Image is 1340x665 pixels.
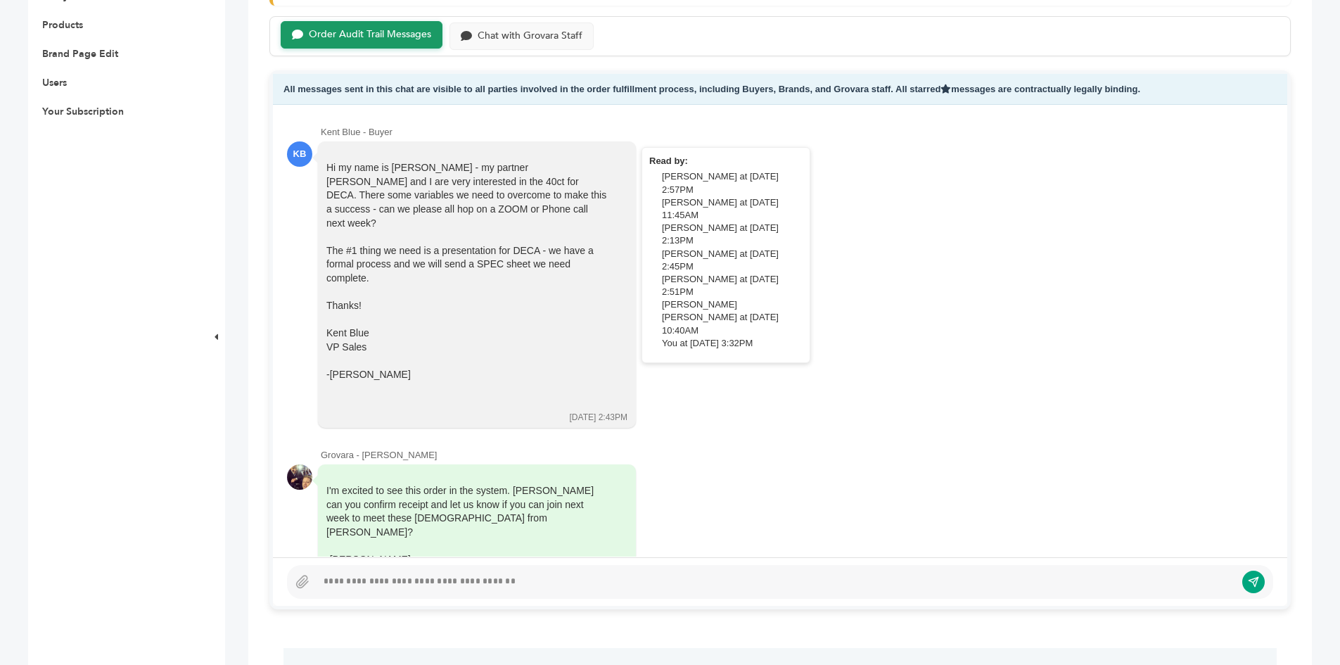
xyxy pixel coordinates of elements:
[570,412,627,424] div: [DATE] 2:43PM
[662,222,803,247] div: [PERSON_NAME] at [DATE] 2:13PM
[42,18,83,32] a: Products
[662,298,803,337] div: [PERSON_NAME] [PERSON_NAME] at [DATE] 10:40AM
[662,170,803,196] div: [PERSON_NAME] at [DATE] 2:57PM
[309,29,431,41] div: Order Audit Trail Messages
[321,126,1273,139] div: Kent Blue - Buyer
[326,244,608,286] div: The #1 thing we need is a presentation for DECA - we have a formal process and we will send a SPE...
[662,248,803,273] div: [PERSON_NAME] at [DATE] 2:45PM
[42,105,124,118] a: Your Subscription
[326,299,608,313] div: Thanks!
[321,449,1273,462] div: Grovara - [PERSON_NAME]
[662,337,803,350] div: You at [DATE] 3:32PM
[662,196,803,222] div: [PERSON_NAME] at [DATE] 11:45AM
[42,47,118,61] a: Brand Page Edit
[326,327,608,341] div: Kent Blue
[326,368,608,382] div: -[PERSON_NAME]
[649,156,688,166] strong: Read by:
[326,553,608,567] div: -[PERSON_NAME]
[326,484,608,567] div: I'm excited to see this order in the system. [PERSON_NAME] can you confirm receipt and let us kno...
[273,74,1287,106] div: All messages sent in this chat are visible to all parties involved in the order fulfillment proce...
[662,273,803,298] div: [PERSON_NAME] at [DATE] 2:51PM
[42,76,67,89] a: Users
[326,341,608,355] div: VP Sales
[478,30,582,42] div: Chat with Grovara Staff
[326,161,608,410] div: Hi my name is [PERSON_NAME] - my partner [PERSON_NAME] and I are very interested in the 40ct for ...
[287,141,312,167] div: KB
